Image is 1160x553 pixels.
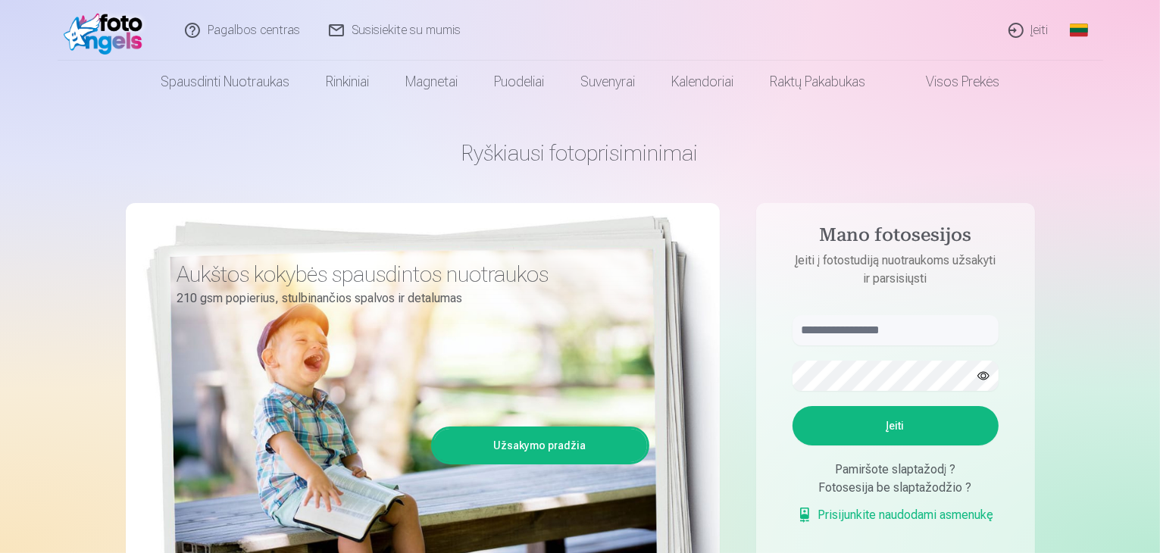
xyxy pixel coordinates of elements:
a: Spausdinti nuotraukas [142,61,308,103]
a: Raktų pakabukas [752,61,883,103]
div: Pamiršote slaptažodį ? [793,461,999,479]
h3: Aukštos kokybės spausdintos nuotraukos [177,261,638,288]
a: Suvenyrai [562,61,653,103]
a: Visos prekės [883,61,1018,103]
h4: Mano fotosesijos [777,224,1014,252]
img: /fa2 [64,6,151,55]
button: Įeiti [793,406,999,445]
a: Kalendoriai [653,61,752,103]
a: Puodeliai [476,61,562,103]
a: Rinkiniai [308,61,387,103]
p: Įeiti į fotostudiją nuotraukoms užsakyti ir parsisiųsti [777,252,1014,288]
h1: Ryškiausi fotoprisiminimai [126,139,1035,167]
a: Užsakymo pradžia [433,429,647,462]
a: Magnetai [387,61,476,103]
div: Fotosesija be slaptažodžio ? [793,479,999,497]
a: Prisijunkite naudodami asmenukę [797,506,994,524]
p: 210 gsm popierius, stulbinančios spalvos ir detalumas [177,288,638,309]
